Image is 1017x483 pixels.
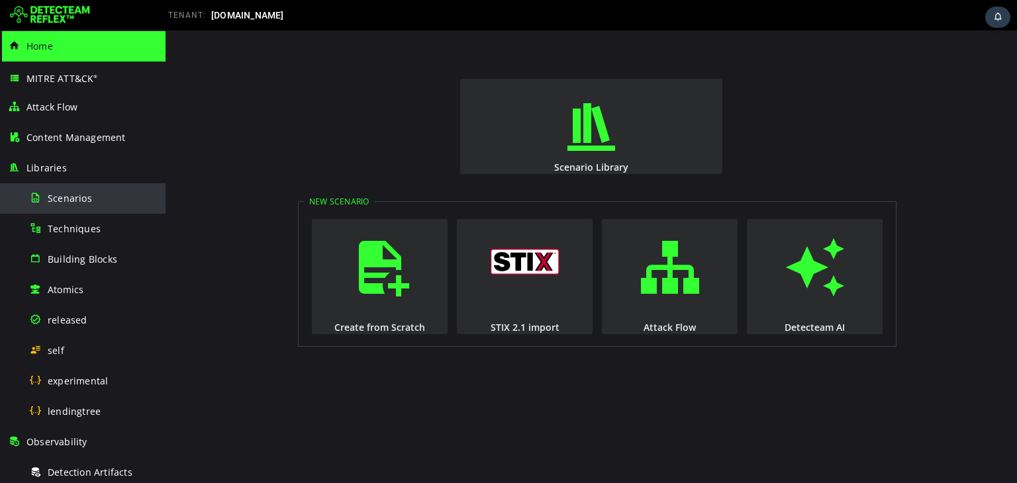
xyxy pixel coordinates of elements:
span: lendingtree [48,405,101,417]
span: Building Blocks [48,253,117,265]
button: Scenario Library [295,48,557,144]
span: Techniques [48,222,101,235]
div: Detecteam AI [580,290,718,303]
button: Create from Scratch [146,189,282,304]
span: Observability [26,435,87,448]
button: Attack Flow [436,189,572,304]
div: STIX 2.1 import [290,290,428,303]
span: Atomics [48,283,83,296]
img: Detecteam logo [10,5,90,26]
span: self [48,344,64,357]
div: Scenario Library [293,130,558,143]
sup: ® [93,73,97,79]
span: experimental [48,374,108,387]
div: Task Notifications [985,7,1010,28]
div: Attack Flow [435,290,573,303]
span: TENANT: [168,11,206,20]
span: released [48,314,87,326]
span: Libraries [26,161,67,174]
legend: New Scenario [138,165,209,177]
div: Create from Scratch [145,290,283,303]
img: logo_stix.svg [324,218,394,244]
span: Home [26,40,53,52]
span: Attack Flow [26,101,77,113]
span: Scenarios [48,192,92,204]
button: STIX 2.1 import [291,189,427,304]
span: [DOMAIN_NAME] [211,10,284,21]
span: Detection Artifacts [48,466,132,478]
button: Detecteam AI [581,189,717,304]
span: MITRE ATT&CK [26,72,98,85]
span: Content Management [26,131,126,144]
